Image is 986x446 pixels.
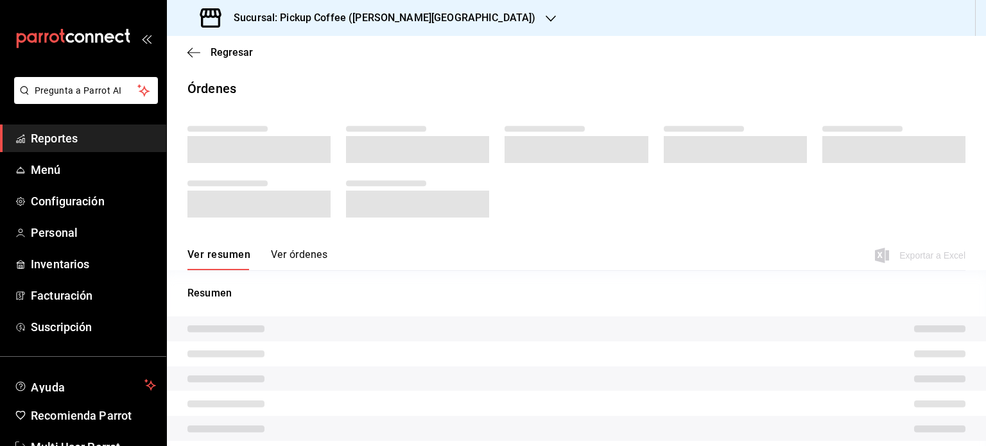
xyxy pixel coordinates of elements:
[9,93,158,107] a: Pregunta a Parrot AI
[141,33,151,44] button: open_drawer_menu
[187,46,253,58] button: Regresar
[187,79,236,98] div: Órdenes
[31,130,156,147] span: Reportes
[31,224,156,241] span: Personal
[31,287,156,304] span: Facturación
[211,46,253,58] span: Regresar
[31,377,139,393] span: Ayuda
[223,10,535,26] h3: Sucursal: Pickup Coffee ([PERSON_NAME][GEOGRAPHIC_DATA])
[31,193,156,210] span: Configuración
[35,84,138,98] span: Pregunta a Parrot AI
[31,255,156,273] span: Inventarios
[187,286,965,301] p: Resumen
[31,161,156,178] span: Menú
[187,248,327,270] div: navigation tabs
[31,318,156,336] span: Suscripción
[187,248,250,270] button: Ver resumen
[31,407,156,424] span: Recomienda Parrot
[271,248,327,270] button: Ver órdenes
[14,77,158,104] button: Pregunta a Parrot AI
